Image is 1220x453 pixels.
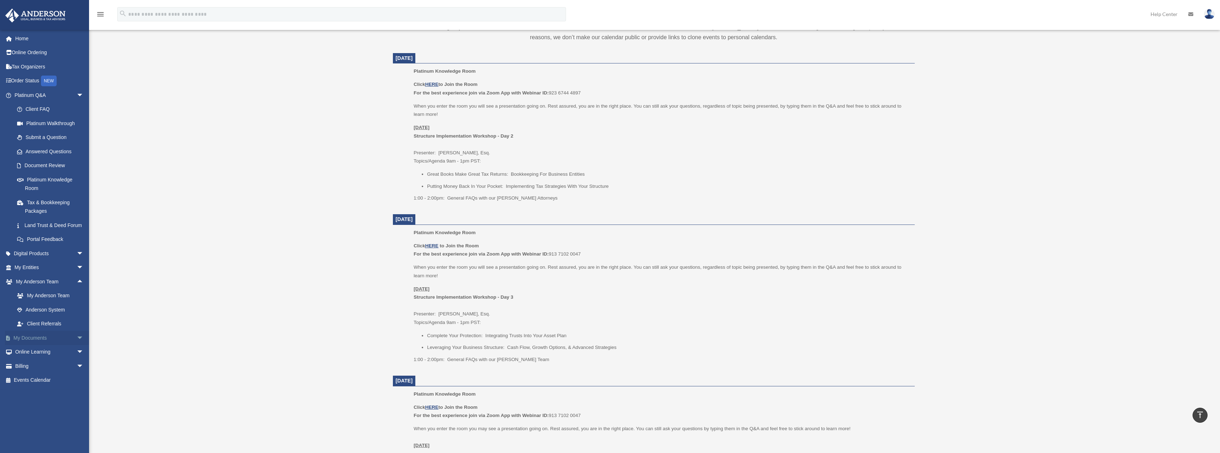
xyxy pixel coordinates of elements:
[5,274,94,289] a: My Anderson Teamarrow_drop_up
[3,9,68,22] img: Anderson Advisors Platinum Portal
[1204,9,1215,19] img: User Pic
[5,74,94,88] a: Order StatusNEW
[5,31,94,46] a: Home
[10,289,94,303] a: My Anderson Team
[119,10,127,17] i: search
[10,195,94,218] a: Tax & Bookkeeping Packages
[425,243,438,248] a: HERE
[96,12,105,19] a: menu
[414,263,909,280] p: When you enter the room you will see a presentation going on. Rest assured, you are in the right ...
[414,413,549,418] b: For the best experience join via Zoom App with Webinar ID:
[414,251,549,257] b: For the best experience join via Zoom App with Webinar ID:
[427,182,910,191] li: Putting Money Back In Your Pocket: Implementing Tax Strategies With Your Structure
[414,82,477,87] b: Click to Join the Room
[10,232,94,247] a: Portal Feedback
[414,405,477,410] b: Click to Join the Room
[414,403,909,420] p: 913 7102 0047
[427,331,910,340] li: Complete Your Protection: Integrating Trusts Into Your Asset Plan
[414,90,549,96] b: For the best experience join via Zoom App with Webinar ID:
[414,80,909,97] p: 923 6744 4897
[77,246,91,261] span: arrow_drop_down
[440,243,479,248] b: to Join the Room
[10,173,91,195] a: Platinum Knowledge Room
[414,424,909,450] p: When you enter the room you may see a presentation going on. Rest assured, you are in the right p...
[414,391,476,397] span: Platinum Knowledge Room
[5,46,94,60] a: Online Ordering
[5,331,94,345] a: My Documentsarrow_drop_down
[41,76,57,86] div: NEW
[77,261,91,275] span: arrow_drop_down
[77,359,91,374] span: arrow_drop_down
[414,443,430,448] u: [DATE]
[10,317,94,331] a: Client Referrals
[5,345,94,359] a: Online Learningarrow_drop_down
[414,285,909,327] p: Presenter: [PERSON_NAME], Esq. Topics/Agenda 9am - 1pm PST:
[425,405,438,410] a: HERE
[414,242,909,258] p: 913 7102 0047
[5,359,94,373] a: Billingarrow_drop_down
[10,144,94,159] a: Answered Questions
[77,88,91,103] span: arrow_drop_down
[10,303,94,317] a: Anderson System
[427,170,910,179] li: Great Books Make Great Tax Returns: Bookkeeping For Business Entities
[414,194,909,202] p: 1:00 - 2:00pm: General FAQs with our [PERSON_NAME] Attorneys
[77,331,91,345] span: arrow_drop_down
[1193,408,1208,423] a: vertical_align_top
[414,355,909,364] p: 1:00 - 2:00pm: General FAQs with our [PERSON_NAME] Team
[396,55,413,61] span: [DATE]
[425,82,438,87] a: HERE
[5,60,94,74] a: Tax Organizers
[414,102,909,119] p: When you enter the room you will see a presentation going on. Rest assured, you are in the right ...
[414,123,909,165] p: Presenter: [PERSON_NAME], Esq. Topics/Agenda 9am - 1pm PST:
[414,68,476,74] span: Platinum Knowledge Room
[396,216,413,222] span: [DATE]
[414,243,440,248] b: Click
[474,24,476,30] strong: .
[77,345,91,360] span: arrow_drop_down
[414,230,476,235] span: Platinum Knowledge Room
[10,130,94,145] a: Submit a Question
[395,14,909,30] strong: *This room is being hosted on Zoom. You will be required to log in to your personal Zoom account ...
[10,159,94,173] a: Document Review
[414,133,513,139] b: Structure Implementation Workshop - Day 2
[396,378,413,383] span: [DATE]
[10,102,94,117] a: Client FAQ
[414,286,430,292] u: [DATE]
[414,294,513,300] b: Structure Implementation Workshop - Day 3
[414,125,430,130] u: [DATE]
[10,218,94,232] a: Land Trust & Deed Forum
[5,88,94,102] a: Platinum Q&Aarrow_drop_down
[10,116,94,130] a: Platinum Walkthrough
[5,373,94,387] a: Events Calendar
[96,10,105,19] i: menu
[462,24,474,30] a: here
[427,343,910,352] li: Leveraging Your Business Structure: Cash Flow, Growth Options, & Advanced Strategies
[77,274,91,289] span: arrow_drop_up
[1196,411,1204,419] i: vertical_align_top
[5,246,94,261] a: Digital Productsarrow_drop_down
[5,261,94,275] a: My Entitiesarrow_drop_down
